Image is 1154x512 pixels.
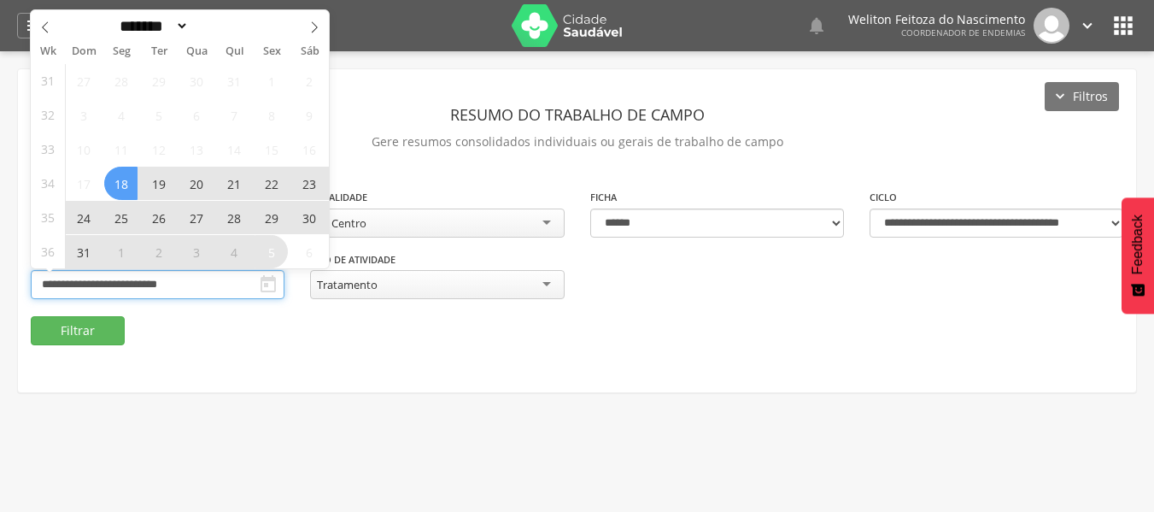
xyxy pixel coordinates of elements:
[17,13,53,38] a: 
[217,64,250,97] span: Julho 31, 2025
[65,46,103,57] span: Dom
[41,235,55,268] span: 36
[1078,16,1097,35] i: 
[142,167,175,200] span: Agosto 19, 2025
[104,201,138,234] span: Agosto 25, 2025
[41,132,55,166] span: 33
[254,46,291,57] span: Sex
[255,167,288,200] span: Agosto 22, 2025
[1122,197,1154,314] button: Feedback - Mostrar pesquisa
[292,98,325,132] span: Agosto 9, 2025
[67,98,100,132] span: Agosto 3, 2025
[255,201,288,234] span: Agosto 29, 2025
[41,64,55,97] span: 31
[217,98,250,132] span: Agosto 7, 2025
[41,201,55,234] span: 35
[67,64,100,97] span: Julho 27, 2025
[292,201,325,234] span: Agosto 30, 2025
[114,17,190,35] select: Month
[31,316,125,345] button: Filtrar
[189,17,245,35] input: Year
[41,167,55,200] span: 34
[179,132,213,166] span: Agosto 13, 2025
[179,167,213,200] span: Agosto 20, 2025
[103,46,140,57] span: Seg
[255,98,288,132] span: Agosto 8, 2025
[1078,8,1097,44] a: 
[179,201,213,234] span: Agosto 27, 2025
[67,167,100,200] span: Agosto 17, 2025
[140,46,178,57] span: Ter
[317,277,378,292] div: Tratamento
[67,235,100,268] span: Agosto 31, 2025
[217,167,250,200] span: Agosto 21, 2025
[292,132,325,166] span: Agosto 16, 2025
[142,235,175,268] span: Setembro 2, 2025
[67,132,100,166] span: Agosto 10, 2025
[67,201,100,234] span: Agosto 24, 2025
[142,132,175,166] span: Agosto 12, 2025
[255,64,288,97] span: Agosto 1, 2025
[292,167,325,200] span: Agosto 23, 2025
[310,191,367,204] label: Localidade
[31,39,65,63] span: Wk
[179,235,213,268] span: Setembro 3, 2025
[258,274,278,295] i: 
[142,64,175,97] span: Julho 29, 2025
[178,46,215,57] span: Qua
[31,99,1123,130] header: Resumo do Trabalho de Campo
[104,167,138,200] span: Agosto 18, 2025
[31,130,1123,154] p: Gere resumos consolidados individuais ou gerais de trabalho de campo
[1110,12,1137,39] i: 
[104,132,138,166] span: Agosto 11, 2025
[41,98,55,132] span: 32
[590,191,617,204] label: Ficha
[870,191,897,204] label: Ciclo
[291,46,329,57] span: Sáb
[217,201,250,234] span: Agosto 28, 2025
[142,201,175,234] span: Agosto 26, 2025
[104,64,138,97] span: Julho 28, 2025
[292,235,325,268] span: Setembro 6, 2025
[310,253,395,267] label: Tipo de Atividade
[806,15,827,36] i: 
[104,235,138,268] span: Setembro 1, 2025
[216,46,254,57] span: Qui
[217,235,250,268] span: Setembro 4, 2025
[104,98,138,132] span: Agosto 4, 2025
[255,235,288,268] span: Setembro 5, 2025
[142,98,175,132] span: Agosto 5, 2025
[217,132,250,166] span: Agosto 14, 2025
[292,64,325,97] span: Agosto 2, 2025
[179,64,213,97] span: Julho 30, 2025
[806,8,827,44] a: 
[25,15,45,36] i: 
[255,132,288,166] span: Agosto 15, 2025
[901,26,1025,38] span: Coordenador de Endemias
[317,215,366,231] div: 2 - Centro
[848,14,1025,26] p: Weliton Feitoza do Nascimento
[1130,215,1145,274] span: Feedback
[179,98,213,132] span: Agosto 6, 2025
[1045,82,1119,111] button: Filtros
